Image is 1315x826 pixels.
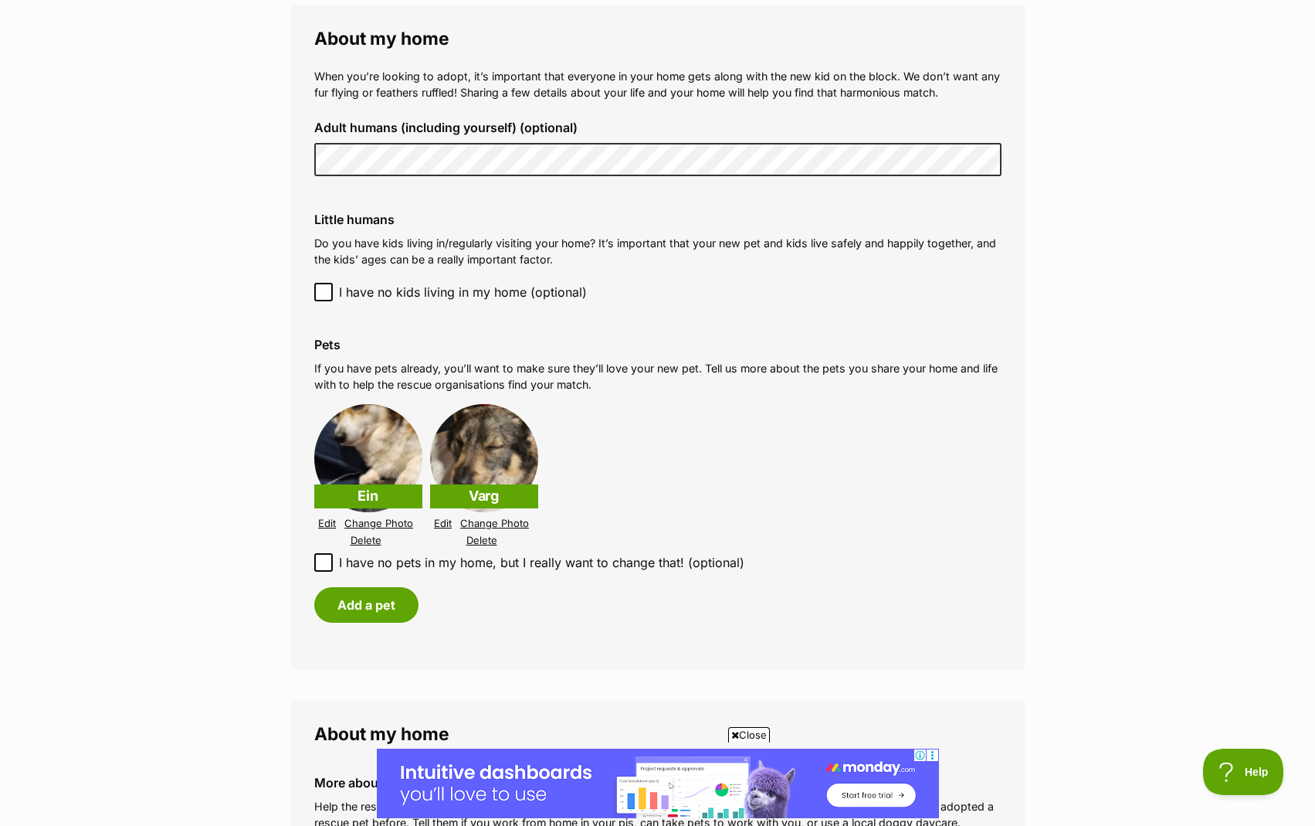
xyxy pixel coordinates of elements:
[314,484,422,508] p: Ein
[314,724,1002,744] legend: About my home
[434,518,452,529] a: Edit
[460,518,529,529] a: Change Photo
[1203,749,1284,795] iframe: Help Scout Beacon - Open
[351,535,381,546] a: Delete
[314,235,1002,268] p: Do you have kids living in/regularly visiting your home? It’s important that your new pet and kid...
[314,587,419,623] button: Add a pet
[314,212,1002,226] label: Little humans
[314,360,1002,393] p: If you have pets already, you’ll want to make sure they’ll love your new pet. Tell us more about ...
[314,68,1002,101] p: When you’re looking to adopt, it’s important that everyone in your home gets along with the new k...
[314,776,1002,790] label: More about me (optional)
[314,404,422,512] img: cdithx1noywxlsw2lr5e.jpg
[291,5,1025,670] fieldset: About my home
[466,535,497,546] a: Delete
[339,553,744,572] span: I have no pets in my home, but I really want to change that! (optional)
[314,121,1002,134] label: Adult humans (including yourself) (optional)
[430,404,538,512] img: kjoyixtft46xgla8t73z.jpg
[314,338,1002,352] label: Pets
[728,727,770,743] span: Close
[430,484,538,508] p: Varg
[314,29,1002,49] legend: About my home
[344,518,413,529] a: Change Photo
[377,749,939,818] iframe: Advertisement
[318,518,336,529] a: Edit
[339,283,587,301] span: I have no kids living in my home (optional)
